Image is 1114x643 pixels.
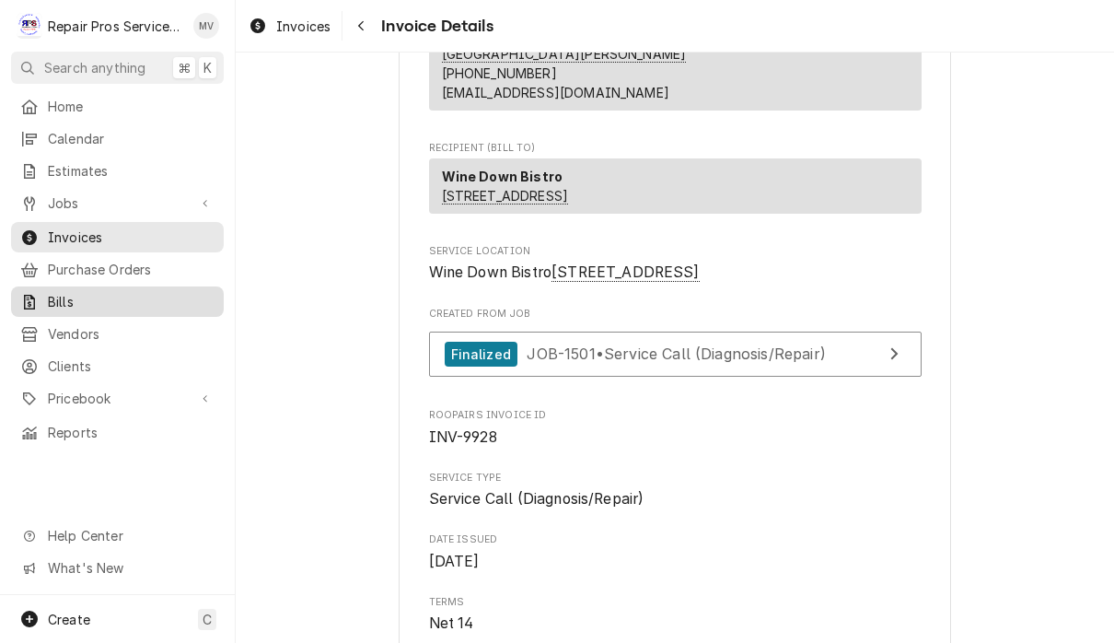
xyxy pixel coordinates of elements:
a: Invoices [11,222,224,252]
div: Service Location [429,244,922,284]
span: Created From Job [429,307,922,321]
div: Roopairs Invoice ID [429,408,922,448]
span: Vendors [48,324,215,344]
span: Terms [429,595,922,610]
div: Sender [429,17,922,118]
a: Invoices [241,11,338,41]
a: Go to Help Center [11,520,224,551]
span: Service Type [429,488,922,510]
a: Vendors [11,319,224,349]
div: R [17,13,42,39]
span: Net 14 [429,614,474,632]
div: Repair Pros Services Inc's Avatar [17,13,42,39]
span: [DATE] [429,553,480,570]
span: Jobs [48,193,187,213]
span: Recipient (Bill To) [429,141,922,156]
a: [EMAIL_ADDRESS][DOMAIN_NAME] [442,85,669,100]
span: Service Call (Diagnosis/Repair) [429,490,644,508]
div: Terms [429,595,922,635]
a: Bills [11,286,224,317]
span: C [203,610,212,629]
span: Service Location [429,262,922,284]
span: Home [48,97,215,116]
span: Pricebook [48,389,187,408]
strong: Wine Down Bistro [442,169,563,184]
div: Service Type [429,471,922,510]
span: Clients [48,357,215,376]
a: [PHONE_NUMBER] [442,65,557,81]
span: Date Issued [429,532,922,547]
a: Go to Pricebook [11,383,224,414]
span: Invoices [48,228,215,247]
span: Search anything [44,58,145,77]
span: Service Type [429,471,922,485]
span: Terms [429,613,922,635]
div: Sender [429,17,922,111]
span: Help Center [48,526,213,545]
span: Create [48,612,90,627]
a: Go to What's New [11,553,224,583]
span: K [203,58,212,77]
span: Date Issued [429,551,922,573]
span: Service Location [429,244,922,259]
button: Search anything⌘K [11,52,224,84]
span: Wine Down Bistro [429,263,700,282]
div: Recipient (Bill To) [429,158,922,214]
span: Reports [48,423,215,442]
a: Clients [11,351,224,381]
a: Reports [11,417,224,448]
a: View Job [429,332,922,377]
span: Roopairs Invoice ID [429,427,922,449]
a: Go to Jobs [11,188,224,218]
span: INV-9928 [429,428,497,446]
button: Navigate back [346,11,376,41]
span: JOB-1501 • Service Call (Diagnosis/Repair) [527,345,825,363]
div: Repair Pros Services Inc [48,17,183,36]
span: Invoices [276,17,331,36]
div: Finalized [445,342,517,367]
a: Estimates [11,156,224,186]
a: Calendar [11,123,224,154]
div: Invoice Recipient [429,141,922,222]
span: ⌘ [178,58,191,77]
div: Recipient (Bill To) [429,158,922,221]
span: Calendar [48,129,215,148]
span: Purchase Orders [48,260,215,279]
a: Home [11,91,224,122]
span: Invoice Details [376,14,493,39]
span: Roopairs Invoice ID [429,408,922,423]
span: Estimates [48,161,215,181]
span: Bills [48,292,215,311]
div: Date Issued [429,532,922,572]
span: What's New [48,558,213,578]
div: MV [193,13,219,39]
a: Purchase Orders [11,254,224,285]
div: Mindy Volker's Avatar [193,13,219,39]
div: Created From Job [429,307,922,386]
